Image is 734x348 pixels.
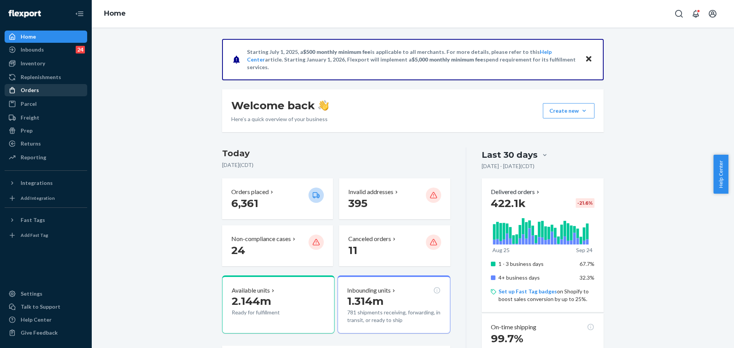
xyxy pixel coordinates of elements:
p: 781 shipments receiving, forwarding, in transit, or ready to ship [347,309,440,324]
div: Add Integration [21,195,55,201]
button: Integrations [5,177,87,189]
p: Available units [232,286,270,295]
button: Close Navigation [72,6,87,21]
span: 11 [348,244,357,257]
span: 1.314m [347,295,383,308]
span: 395 [348,197,367,210]
p: Sep 24 [576,246,593,254]
button: Inbounding units1.314m781 shipments receiving, forwarding, in transit, or ready to ship [338,275,450,333]
div: Fast Tags [21,216,45,224]
button: Close [584,54,594,65]
span: 422.1k [491,197,526,210]
div: Replenishments [21,73,61,81]
a: Parcel [5,98,87,110]
p: On-time shipping [491,323,536,332]
button: Help Center [713,155,728,194]
button: Talk to Support [5,301,87,313]
p: Non-compliance cases [231,235,291,243]
button: Available units2.144mReady for fulfillment [222,275,335,333]
div: Returns [21,140,41,147]
a: Freight [5,112,87,124]
button: Open Search Box [671,6,687,21]
p: [DATE] - [DATE] ( CDT ) [482,162,534,170]
div: Settings [21,290,42,298]
button: Create new [543,103,594,118]
a: Prep [5,125,87,137]
span: Support [15,5,43,12]
button: Open notifications [688,6,703,21]
span: 99.7% [491,332,523,345]
h3: Today [222,147,450,160]
span: $500 monthly minimum fee [303,49,370,55]
div: Help Center [21,316,52,324]
div: Orders [21,86,39,94]
span: 2.144m [232,295,271,308]
div: Inventory [21,60,45,67]
button: Fast Tags [5,214,87,226]
div: Give Feedback [21,329,58,337]
p: Canceled orders [348,235,391,243]
div: Inbounds [21,46,44,53]
p: Starting July 1, 2025, a is applicable to all merchants. For more details, please refer to this a... [247,48,578,71]
a: Help Center [5,314,87,326]
p: Invalid addresses [348,188,393,196]
a: Reporting [5,151,87,163]
div: Integrations [21,179,53,187]
div: Talk to Support [21,303,60,311]
img: Flexport logo [8,10,41,18]
p: Orders placed [231,188,269,196]
a: Home [5,31,87,43]
button: Open account menu [705,6,720,21]
p: [DATE] ( CDT ) [222,161,450,169]
span: 32.3% [580,274,594,281]
p: Here’s a quick overview of your business [231,115,329,123]
a: Replenishments [5,71,87,83]
span: 24 [231,244,245,257]
a: Add Fast Tag [5,229,87,241]
p: 4+ business days [499,274,574,282]
a: Inbounds24 [5,44,87,56]
div: 24 [76,46,85,53]
ol: breadcrumbs [98,3,132,25]
button: Canceled orders 11 [339,225,450,266]
a: Settings [5,288,87,300]
div: -21.6 % [576,198,594,208]
p: on Shopify to boost sales conversion by up to 25%. [499,288,594,303]
p: 1 - 3 business days [499,260,574,268]
p: Inbounding units [347,286,391,295]
button: Give Feedback [5,327,87,339]
button: Delivered orders [491,188,541,196]
span: 67.7% [580,261,594,267]
a: Set up Fast Tag badges [499,288,557,295]
span: 6,361 [231,197,258,210]
span: $5,000 monthly minimum fee [412,56,483,63]
div: Home [21,33,36,40]
button: Non-compliance cases 24 [222,225,333,266]
div: Reporting [21,154,46,161]
div: Add Fast Tag [21,232,48,238]
button: Orders placed 6,361 [222,178,333,219]
p: Ready for fulfillment [232,309,302,316]
a: Orders [5,84,87,96]
div: Parcel [21,100,37,108]
h1: Welcome back [231,99,329,112]
div: Prep [21,127,32,134]
button: Invalid addresses 395 [339,178,450,219]
p: Aug 25 [492,246,510,254]
a: Inventory [5,57,87,70]
img: hand-wave emoji [318,100,329,111]
div: Freight [21,114,39,121]
div: Last 30 days [482,149,538,161]
a: Home [104,9,126,18]
a: Returns [5,138,87,150]
a: Add Integration [5,192,87,204]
